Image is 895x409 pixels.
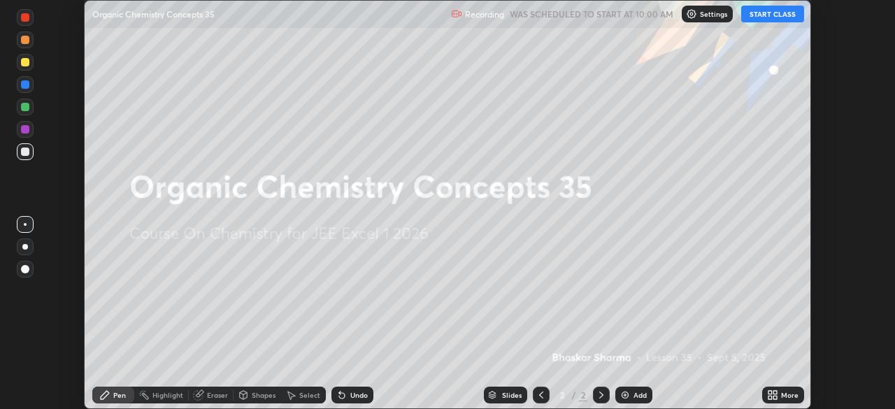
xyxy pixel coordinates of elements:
div: Add [633,392,647,399]
div: Select [299,392,320,399]
div: / [572,391,576,399]
div: Undo [350,392,368,399]
div: Eraser [207,392,228,399]
div: Slides [502,392,522,399]
img: recording.375f2c34.svg [451,8,462,20]
button: START CLASS [741,6,804,22]
div: Highlight [152,392,183,399]
img: add-slide-button [620,389,631,401]
div: Pen [113,392,126,399]
h5: WAS SCHEDULED TO START AT 10:00 AM [510,8,673,20]
div: More [781,392,799,399]
p: Settings [700,10,727,17]
div: 2 [579,389,587,401]
div: Shapes [252,392,275,399]
img: class-settings-icons [686,8,697,20]
div: 2 [555,391,569,399]
p: Recording [465,9,504,20]
p: Organic Chemistry Concepts 35 [92,8,215,20]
